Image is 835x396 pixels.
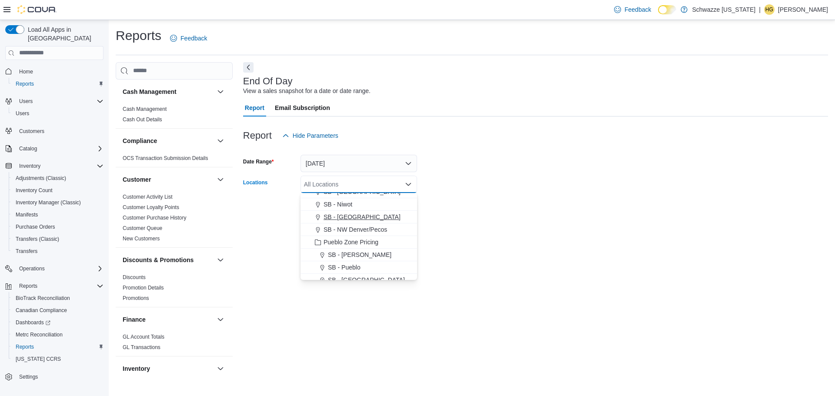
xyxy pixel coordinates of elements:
[16,126,48,136] a: Customers
[16,96,104,106] span: Users
[243,62,254,73] button: Next
[9,184,107,196] button: Inventory Count
[16,67,37,77] a: Home
[243,158,274,165] label: Date Range
[16,263,104,274] span: Operations
[405,181,412,188] button: Close list of options
[16,143,104,154] span: Catalog
[12,329,104,340] span: Metrc Reconciliation
[123,215,187,221] a: Customer Purchase History
[12,342,104,352] span: Reports
[16,80,34,87] span: Reports
[2,95,107,107] button: Users
[123,194,173,200] a: Customer Activity List
[12,317,54,328] a: Dashboards
[16,371,104,382] span: Settings
[16,236,59,243] span: Transfers (Classic)
[16,223,55,230] span: Purchase Orders
[12,79,37,89] a: Reports
[215,136,226,146] button: Compliance
[12,210,104,220] span: Manifests
[328,250,391,259] span: SB - [PERSON_NAME]
[123,87,177,96] h3: Cash Management
[9,172,107,184] button: Adjustments (Classic)
[2,65,107,78] button: Home
[16,143,40,154] button: Catalog
[12,222,59,232] a: Purchase Orders
[123,256,194,264] h3: Discounts & Promotions
[324,200,352,209] span: SB - Niwot
[625,5,651,14] span: Feedback
[16,248,37,255] span: Transfers
[328,276,405,284] span: SB - [GEOGRAPHIC_DATA]
[17,5,57,14] img: Cova
[16,295,70,302] span: BioTrack Reconciliation
[301,261,417,274] button: SB - Pueblo
[12,234,63,244] a: Transfers (Classic)
[16,331,63,338] span: Metrc Reconciliation
[116,153,233,167] div: Compliance
[123,236,160,242] a: New Customers
[123,136,214,145] button: Compliance
[116,104,233,128] div: Cash Management
[692,4,755,15] p: Schwazze [US_STATE]
[19,265,45,272] span: Operations
[9,353,107,365] button: [US_STATE] CCRS
[778,4,828,15] p: [PERSON_NAME]
[2,125,107,137] button: Customers
[279,127,342,144] button: Hide Parameters
[123,315,214,324] button: Finance
[658,5,676,14] input: Dark Mode
[293,131,338,140] span: Hide Parameters
[12,234,104,244] span: Transfers (Classic)
[16,263,48,274] button: Operations
[123,204,179,210] a: Customer Loyalty Points
[12,246,41,256] a: Transfers
[12,222,104,232] span: Purchase Orders
[9,329,107,341] button: Metrc Reconciliation
[12,185,104,196] span: Inventory Count
[12,317,104,328] span: Dashboards
[180,34,207,43] span: Feedback
[9,196,107,209] button: Inventory Manager (Classic)
[12,108,33,119] a: Users
[215,363,226,374] button: Inventory
[19,128,44,135] span: Customers
[12,305,70,316] a: Canadian Compliance
[9,341,107,353] button: Reports
[12,173,104,183] span: Adjustments (Classic)
[9,245,107,257] button: Transfers
[12,197,104,208] span: Inventory Manager (Classic)
[123,136,157,145] h3: Compliance
[19,163,40,170] span: Inventory
[16,199,81,206] span: Inventory Manager (Classic)
[16,96,36,106] button: Users
[324,238,378,246] span: Pueblo Zone Pricing
[301,155,417,172] button: [DATE]
[16,281,104,291] span: Reports
[16,211,38,218] span: Manifests
[9,221,107,233] button: Purchase Orders
[123,155,208,161] a: OCS Transaction Submission Details
[12,329,66,340] a: Metrc Reconciliation
[12,108,104,119] span: Users
[19,145,37,152] span: Catalog
[16,372,41,382] a: Settings
[123,193,173,200] span: Customer Activity List
[328,263,361,272] span: SB - Pueblo
[12,354,64,364] a: [US_STATE] CCRS
[12,293,73,303] a: BioTrack Reconciliation
[16,281,41,291] button: Reports
[123,175,151,184] h3: Customer
[12,305,104,316] span: Canadian Compliance
[12,354,104,364] span: Washington CCRS
[123,295,149,302] span: Promotions
[16,161,104,171] span: Inventory
[2,263,107,275] button: Operations
[123,344,160,350] a: GL Transactions
[9,233,107,245] button: Transfers (Classic)
[215,314,226,325] button: Finance
[324,225,387,234] span: SB - NW Denver/Pecos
